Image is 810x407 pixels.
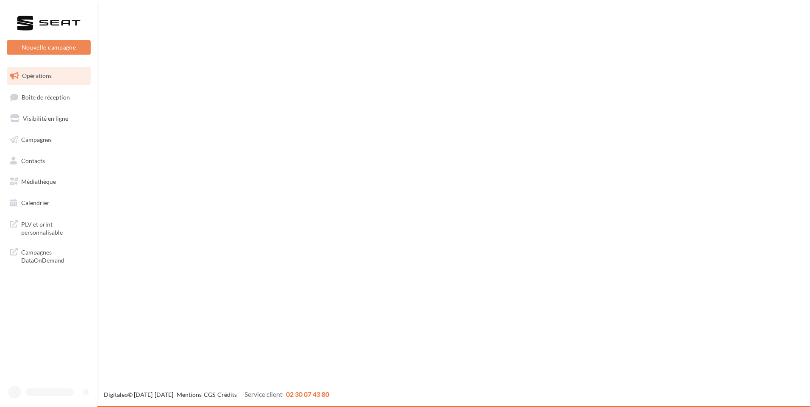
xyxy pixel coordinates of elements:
[5,215,92,240] a: PLV et print personnalisable
[5,243,92,268] a: Campagnes DataOnDemand
[21,199,50,206] span: Calendrier
[5,152,92,170] a: Contacts
[21,136,52,143] span: Campagnes
[22,93,70,100] span: Boîte de réception
[104,391,128,398] a: Digitaleo
[5,110,92,127] a: Visibilité en ligne
[5,67,92,85] a: Opérations
[104,391,329,398] span: © [DATE]-[DATE] - - -
[5,194,92,212] a: Calendrier
[204,391,215,398] a: CGS
[5,88,92,106] a: Boîte de réception
[22,72,52,79] span: Opérations
[177,391,202,398] a: Mentions
[217,391,237,398] a: Crédits
[244,390,283,398] span: Service client
[5,173,92,191] a: Médiathèque
[5,131,92,149] a: Campagnes
[21,246,87,265] span: Campagnes DataOnDemand
[286,390,329,398] span: 02 30 07 43 80
[21,219,87,237] span: PLV et print personnalisable
[7,40,91,55] button: Nouvelle campagne
[21,157,45,164] span: Contacts
[21,178,56,185] span: Médiathèque
[23,115,68,122] span: Visibilité en ligne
